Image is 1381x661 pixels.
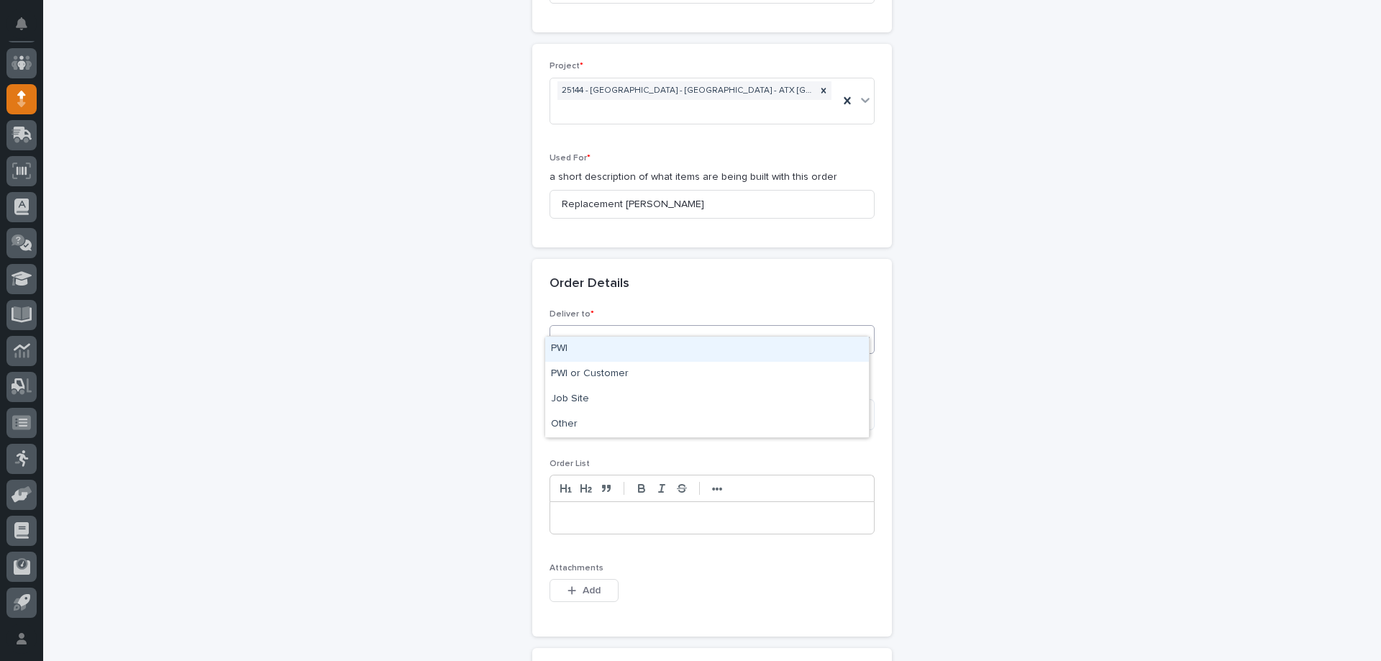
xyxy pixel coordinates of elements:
button: Add [550,579,619,602]
span: Deliver to [550,310,594,319]
h2: Order Details [550,276,629,292]
span: Used For [550,154,591,163]
span: Attachments [550,564,603,573]
span: Order List [550,460,590,468]
div: Other [545,412,869,437]
button: Notifications [6,9,37,39]
div: PWI [545,337,869,362]
div: Notifications [18,17,37,40]
span: Project [550,62,583,70]
strong: ••• [712,483,723,495]
button: ••• [707,480,727,497]
span: Add [583,585,601,596]
p: a short description of what items are being built with this order [550,170,875,185]
div: Job Site [545,387,869,412]
div: Select... [556,332,592,347]
div: 25144 - [GEOGRAPHIC_DATA] - [GEOGRAPHIC_DATA] - ATX [GEOGRAPHIC_DATA] [557,81,816,101]
div: PWI or Customer [545,362,869,387]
